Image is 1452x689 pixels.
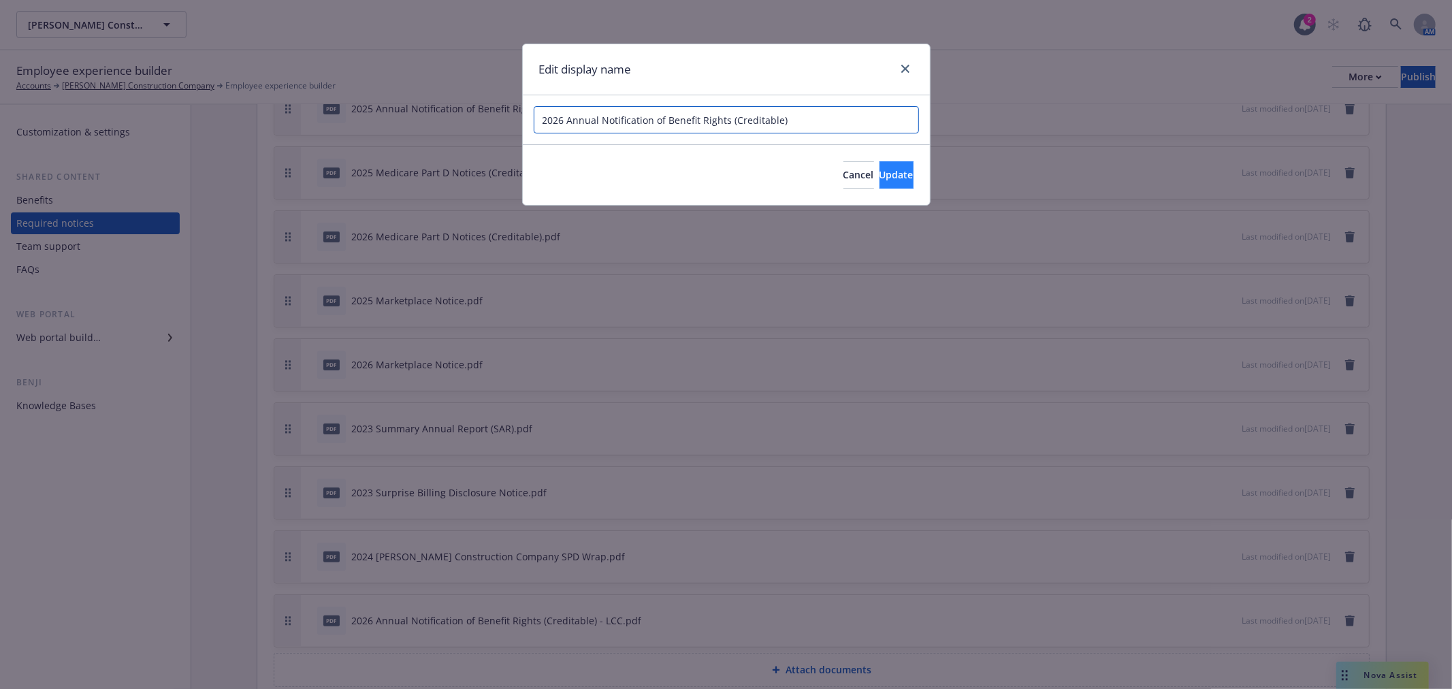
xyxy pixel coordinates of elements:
[880,161,914,189] button: Update
[843,168,874,181] span: Cancel
[897,61,914,77] a: close
[880,168,914,181] span: Update
[539,61,632,78] h1: Edit display name
[843,161,874,189] button: Cancel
